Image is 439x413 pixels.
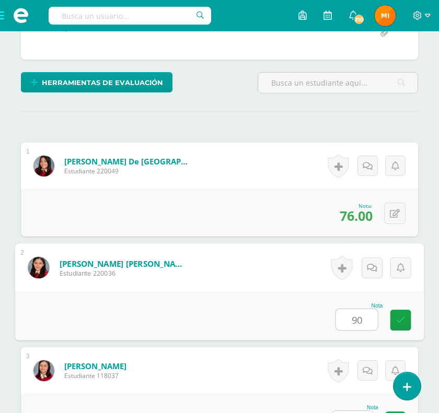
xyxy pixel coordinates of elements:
[64,156,190,167] a: [PERSON_NAME] De [GEOGRAPHIC_DATA]
[60,258,189,269] a: [PERSON_NAME] [PERSON_NAME]
[33,156,54,176] img: b5569289d2814d0ba92c99427da8e130.png
[60,268,189,278] span: Estudiante 220036
[33,360,54,381] img: 1ebe6ea3a0fc2966afe1812ebe020e08.png
[340,202,373,209] div: Nota:
[64,371,126,380] span: Estudiante 118037
[49,7,211,25] input: Busca un usuario...
[332,405,378,410] div: Nota
[336,309,378,330] input: 0-100.0
[258,73,418,93] input: Busca un estudiante aquí...
[28,257,49,278] img: 7ee07f646e87cc29122114ae4a874324.png
[375,5,396,26] img: d2e2f949d5d496e0dfd0fcd91814c6a8.png
[44,22,193,43] div: No hay archivos subidos a esta actividad...
[64,361,126,371] a: [PERSON_NAME]
[21,72,172,92] a: Herramientas de evaluación
[353,14,365,25] span: 210
[336,303,383,309] div: Nota
[64,167,190,175] span: Estudiante 220049
[42,73,163,92] span: Herramientas de evaluación
[340,207,373,225] span: 76.00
